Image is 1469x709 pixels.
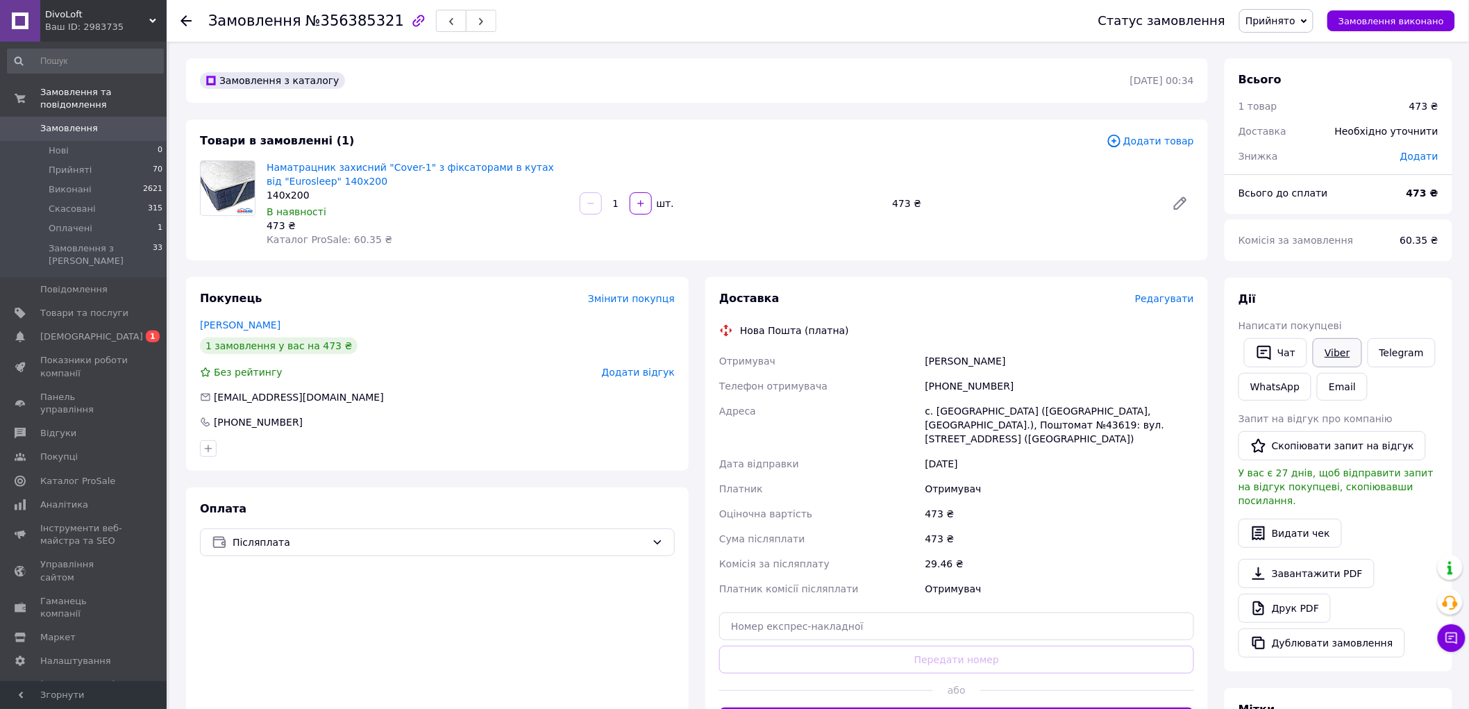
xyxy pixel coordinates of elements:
time: [DATE] 00:34 [1130,75,1194,86]
a: Viber [1313,338,1361,367]
span: 33 [153,242,162,267]
span: Товари та послуги [40,307,128,319]
div: Статус замовлення [1098,14,1226,28]
span: Дії [1239,292,1256,306]
button: Чат з покупцем [1438,624,1466,652]
button: Видати чек [1239,519,1342,548]
div: [PERSON_NAME] [923,349,1197,374]
span: Замовлення виконано [1338,16,1444,26]
span: Скасовані [49,203,96,215]
div: Ваш ID: 2983735 [45,21,167,33]
div: Отримувач [923,476,1197,501]
span: Доставка [1239,126,1286,137]
span: Платник комісії післяплати [719,583,859,594]
button: Чат [1244,338,1307,367]
div: с. [GEOGRAPHIC_DATA] ([GEOGRAPHIC_DATA], [GEOGRAPHIC_DATA].), Поштомат №43619: вул. [STREET_ADDRE... [923,399,1197,451]
span: Налаштування [40,655,111,667]
span: Отримувач [719,356,775,367]
span: Доставка [719,292,780,305]
a: Наматрацник захисний "Cover-1" з фіксаторами в кутах від "Eurosleep" 140х200 [267,162,554,187]
span: Виконані [49,183,92,196]
div: Нова Пошта (платна) [737,324,853,337]
span: Замовлення [40,122,98,135]
span: 60.35 ₴ [1400,235,1438,246]
div: 1 замовлення у вас на 473 ₴ [200,337,358,354]
span: В наявності [267,206,326,217]
div: 473 ₴ [267,219,569,233]
span: Каталог ProSale: 60.35 ₴ [267,234,392,245]
span: Покупці [40,451,78,463]
span: 1 [146,331,160,342]
span: DivoLoft [45,8,149,21]
div: 473 ₴ [923,526,1197,551]
span: Всього [1239,73,1282,86]
a: Друк PDF [1239,594,1331,623]
a: Редагувати [1166,190,1194,217]
span: Післяплата [233,535,646,550]
span: Без рейтингу [214,367,283,378]
span: Дата відправки [719,458,799,469]
span: 0 [158,144,162,157]
span: Платник [719,483,763,494]
div: 473 ₴ [923,501,1197,526]
div: 29.46 ₴ [923,551,1197,576]
span: Замовлення та повідомлення [40,86,167,111]
div: [PHONE_NUMBER] [212,415,304,429]
span: Додати товар [1107,133,1194,149]
span: Оціночна вартість [719,508,812,519]
span: Прийняті [49,164,92,176]
span: Відгуки [40,427,76,440]
a: [PERSON_NAME] [200,319,280,331]
span: Комісія за замовлення [1239,235,1354,246]
div: Замовлення з каталогу [200,72,345,89]
span: Оплачені [49,222,92,235]
span: Сума післяплати [719,533,805,544]
span: Замовлення з [PERSON_NAME] [49,242,153,267]
span: Адреса [719,406,756,417]
a: WhatsApp [1239,373,1311,401]
span: Всього до сплати [1239,187,1328,199]
input: Номер експрес-накладної [719,612,1194,640]
span: Управління сайтом [40,558,128,583]
span: або [933,683,980,697]
b: 473 ₴ [1407,187,1438,199]
span: Покупець [200,292,262,305]
span: Нові [49,144,69,157]
span: [DEMOGRAPHIC_DATA] [40,331,143,343]
span: Прийнято [1245,15,1295,26]
span: Знижка [1239,151,1278,162]
span: Показники роботи компанії [40,354,128,379]
div: [DATE] [923,451,1197,476]
span: Панель управління [40,391,128,416]
span: Оплата [200,502,246,515]
span: Запит на відгук про компанію [1239,413,1393,424]
span: Замовлення [208,12,301,29]
span: 315 [148,203,162,215]
span: Маркет [40,631,76,644]
span: Додати [1400,151,1438,162]
span: Повідомлення [40,283,108,296]
span: [EMAIL_ADDRESS][DOMAIN_NAME] [214,392,384,403]
button: Скопіювати запит на відгук [1239,431,1426,460]
span: Інструменти веб-майстра та SEO [40,522,128,547]
div: [PHONE_NUMBER] [923,374,1197,399]
span: Телефон отримувача [719,381,828,392]
span: 70 [153,164,162,176]
div: Повернутися назад [181,14,192,28]
img: Наматрацник захисний "Cover-1" з фіксаторами в кутах від "Eurosleep" 140х200 [201,161,255,215]
span: Товари в замовленні (1) [200,134,355,147]
span: 2621 [143,183,162,196]
button: Дублювати замовлення [1239,628,1405,658]
div: 140х200 [267,188,569,202]
span: №356385321 [305,12,404,29]
div: Отримувач [923,576,1197,601]
span: Комісія за післяплату [719,558,830,569]
span: Додати відгук [602,367,675,378]
span: Каталог ProSale [40,475,115,487]
span: У вас є 27 днів, щоб відправити запит на відгук покупцеві, скопіювавши посилання. [1239,467,1434,506]
span: 1 [158,222,162,235]
div: Необхідно уточнити [1327,116,1447,147]
span: Гаманець компанії [40,595,128,620]
button: Замовлення виконано [1327,10,1455,31]
div: шт. [653,197,675,210]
